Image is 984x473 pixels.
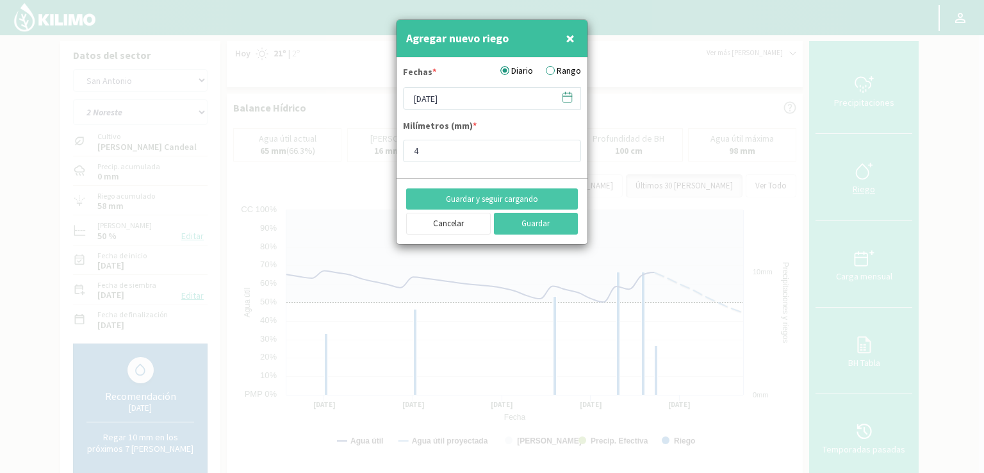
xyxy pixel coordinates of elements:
button: Cancelar [406,213,491,235]
label: Diario [500,64,533,78]
label: Milímetros (mm) [403,119,477,136]
span: × [566,28,575,49]
button: Close [562,26,578,51]
label: Fechas [403,65,436,82]
label: Rango [546,64,581,78]
h4: Agregar nuevo riego [406,29,509,47]
button: Guardar [494,213,578,235]
button: Guardar y seguir cargando [406,188,578,210]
